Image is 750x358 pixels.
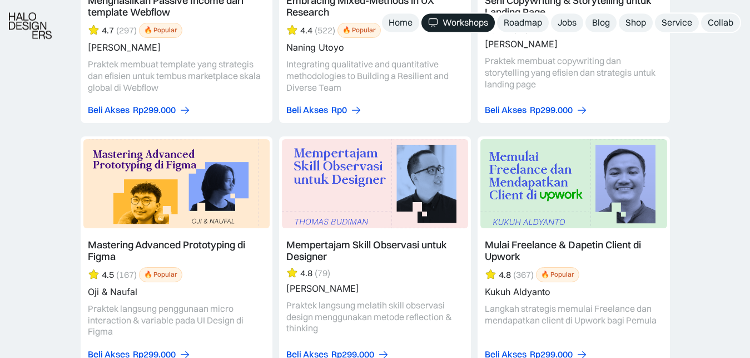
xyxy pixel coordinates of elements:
[585,13,617,32] a: Blog
[504,17,542,28] div: Roadmap
[286,104,362,116] a: Beli AksesRp0
[485,104,588,116] a: Beli AksesRp299.000
[530,104,573,116] div: Rp299.000
[701,13,740,32] a: Collab
[443,17,488,28] div: Workshops
[382,13,419,32] a: Home
[286,104,328,116] div: Beli Akses
[655,13,699,32] a: Service
[88,104,191,116] a: Beli AksesRp299.000
[625,17,646,28] div: Shop
[497,13,549,32] a: Roadmap
[331,104,347,116] div: Rp0
[551,13,583,32] a: Jobs
[389,17,413,28] div: Home
[421,13,495,32] a: Workshops
[485,104,527,116] div: Beli Akses
[662,17,692,28] div: Service
[558,17,577,28] div: Jobs
[619,13,653,32] a: Shop
[592,17,610,28] div: Blog
[708,17,733,28] div: Collab
[88,104,130,116] div: Beli Akses
[133,104,176,116] div: Rp299.000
